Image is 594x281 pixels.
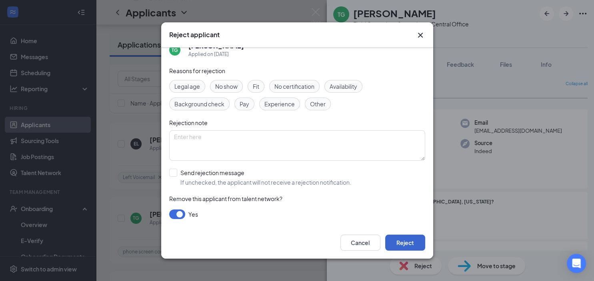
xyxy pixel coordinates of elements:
[330,82,357,91] span: Availability
[264,100,295,108] span: Experience
[169,195,282,202] span: Remove this applicant from talent network?
[188,209,198,219] span: Yes
[253,82,259,91] span: Fit
[385,235,425,251] button: Reject
[416,30,425,40] svg: Cross
[169,119,208,126] span: Rejection note
[174,82,200,91] span: Legal age
[310,100,326,108] span: Other
[188,50,244,58] div: Applied on [DATE]
[169,30,220,39] h3: Reject applicant
[215,82,238,91] span: No show
[340,235,380,251] button: Cancel
[172,47,178,54] div: TG
[240,100,249,108] span: Pay
[416,30,425,40] button: Close
[274,82,314,91] span: No certification
[174,100,224,108] span: Background check
[169,67,225,74] span: Reasons for rejection
[567,254,586,273] div: Open Intercom Messenger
